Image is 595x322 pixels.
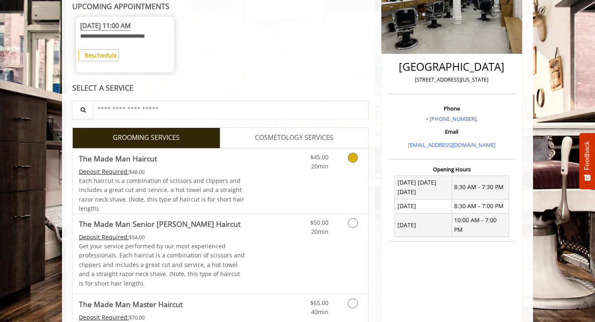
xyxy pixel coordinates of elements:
[79,233,129,241] span: This service needs some Advance to be paid before we block your appointment
[426,115,478,123] a: + [PHONE_NUMBER].
[390,75,513,84] p: [STREET_ADDRESS][US_STATE]
[310,219,328,226] span: $50.00
[390,61,513,73] h2: [GEOGRAPHIC_DATA]
[452,175,509,199] td: 8:30 AM - 7:30 PM
[79,153,157,164] b: The Made Man Haircut
[408,141,495,149] a: [EMAIL_ADDRESS][DOMAIN_NAME]
[72,1,169,11] b: UPCOMING APPOINTMENTS
[79,168,129,175] span: This service needs some Advance to be paid before we block your appointment
[388,166,515,172] h3: Opening Hours
[80,21,131,31] span: [DATE] 11:00 AM
[113,132,180,143] span: GROOMING SERVICES
[390,129,513,135] h3: Email
[255,132,333,143] span: COSMETOLOGY SERVICES
[310,153,328,161] span: $45.00
[579,133,595,189] button: Feedback - Show survey
[395,199,452,213] td: [DATE]
[79,313,245,322] div: $70.00
[452,199,509,213] td: 8:30 AM - 7:00 PM
[395,175,452,199] td: [DATE] [DATE] [DATE]
[311,162,328,170] span: 20min
[390,106,513,111] h3: Phone
[310,299,328,307] span: $65.00
[79,233,245,242] div: $54.00
[72,101,93,119] button: Service Search
[79,298,183,310] b: The Made Man Master Haircut
[79,167,245,176] div: $48.00
[79,242,245,288] p: Get your service performed by our most experienced professionals. Each haircut is a combination o...
[85,51,117,59] b: Reschedule
[395,213,452,237] td: [DATE]
[79,49,119,61] button: Reschedule
[79,177,244,212] span: Each haircut is a combination of scissors and clippers and includes a great cut and service, a ho...
[583,141,591,170] span: Feedback
[311,308,328,316] span: 40min
[72,84,369,92] div: SELECT A SERVICE
[79,313,129,321] span: This service needs some Advance to be paid before we block your appointment
[79,218,240,230] b: The Made Man Senior [PERSON_NAME] Haircut
[452,213,509,237] td: 10:00 AM - 7:00 PM
[311,228,328,235] span: 20min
